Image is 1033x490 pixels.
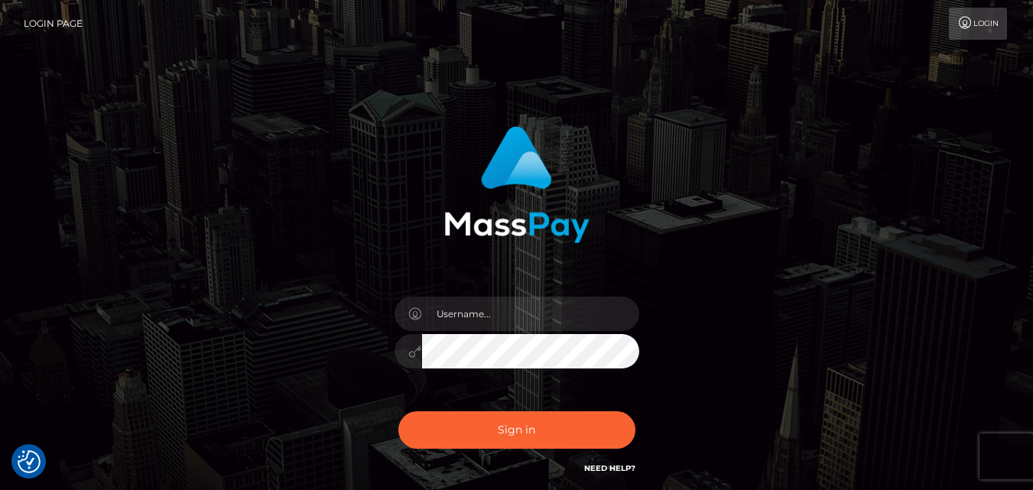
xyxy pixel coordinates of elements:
[422,297,639,331] input: Username...
[949,8,1007,40] a: Login
[398,411,635,449] button: Sign in
[584,463,635,473] a: Need Help?
[444,126,590,243] img: MassPay Login
[24,8,83,40] a: Login Page
[18,450,41,473] img: Revisit consent button
[18,450,41,473] button: Consent Preferences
